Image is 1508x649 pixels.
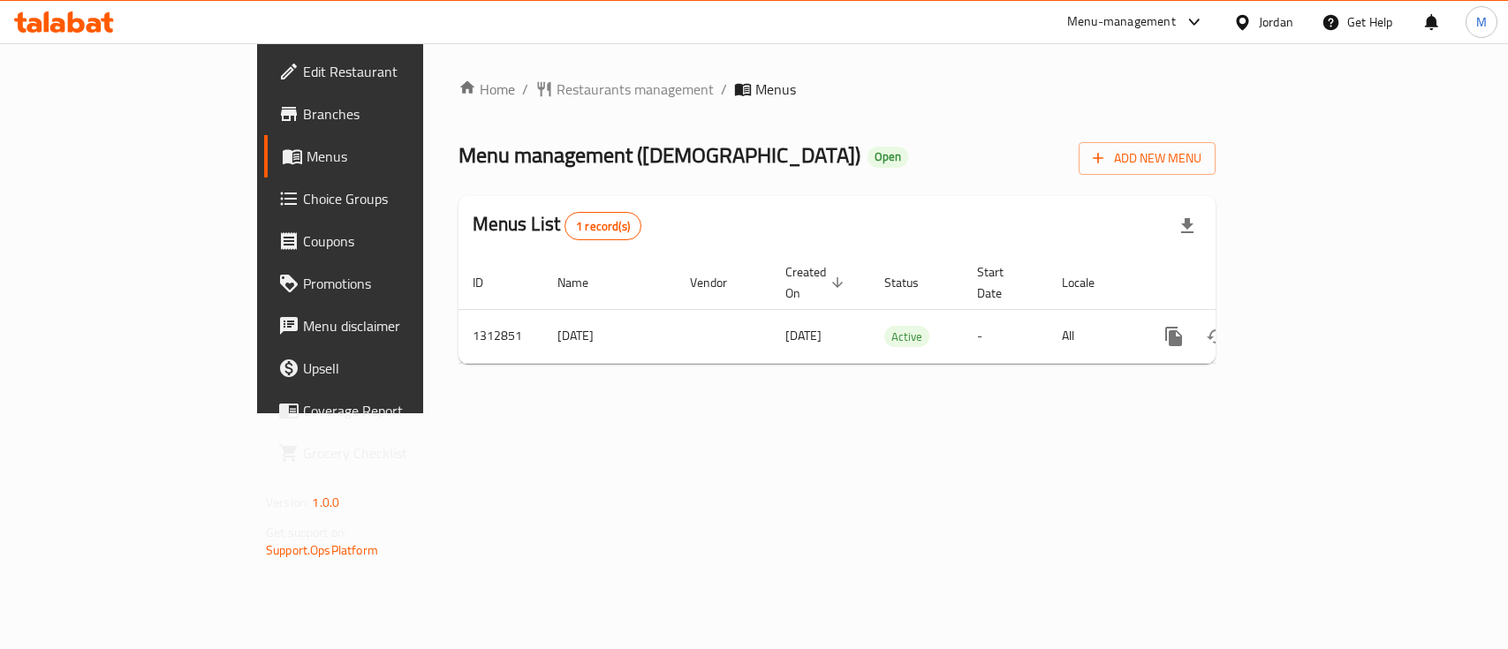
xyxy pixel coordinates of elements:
a: Menus [264,135,509,177]
span: Name [557,272,611,293]
span: Upsell [303,358,495,379]
a: Promotions [264,262,509,305]
span: Status [884,272,942,293]
span: Open [868,149,908,164]
span: Menus [307,146,495,167]
span: Promotions [303,273,495,294]
th: Actions [1139,256,1337,310]
span: Coupons [303,230,495,252]
span: Edit Restaurant [303,61,495,82]
table: enhanced table [458,256,1337,364]
span: Start Date [977,261,1027,304]
div: Total records count [565,212,641,240]
span: Add New Menu [1093,147,1201,170]
span: 1.0.0 [312,491,339,514]
a: Restaurants management [535,79,714,100]
span: M [1476,12,1487,32]
td: - [963,309,1048,363]
span: Active [884,327,929,347]
a: Coupons [264,220,509,262]
a: Upsell [264,347,509,389]
td: All [1048,309,1139,363]
div: Jordan [1259,12,1293,32]
a: Support.OpsPlatform [266,539,378,562]
span: 1 record(s) [565,218,640,235]
li: / [721,79,727,100]
a: Menu disclaimer [264,305,509,347]
button: more [1153,315,1195,358]
span: Menus [755,79,796,100]
span: ID [473,272,506,293]
div: Active [884,326,929,347]
a: Branches [264,93,509,135]
span: Version: [266,491,309,514]
span: Grocery Checklist [303,442,495,464]
a: Grocery Checklist [264,432,509,474]
div: Open [868,147,908,168]
span: Coverage Report [303,400,495,421]
li: / [522,79,528,100]
span: [DATE] [785,324,822,347]
div: Export file [1166,205,1209,247]
button: Change Status [1195,315,1238,358]
span: Choice Groups [303,188,495,209]
td: [DATE] [543,309,676,363]
a: Edit Restaurant [264,50,509,93]
nav: breadcrumb [458,79,1216,100]
a: Coverage Report [264,389,509,432]
span: Vendor [690,272,750,293]
h2: Menus List [473,211,641,240]
span: Menu disclaimer [303,315,495,336]
span: Locale [1062,272,1118,293]
span: Menu management ( [DEMOGRAPHIC_DATA] ) [458,135,860,175]
button: Add New Menu [1079,142,1216,175]
span: Branches [303,103,495,125]
a: Choice Groups [264,177,509,220]
span: Restaurants management [557,79,714,100]
span: Get support on: [266,521,347,544]
div: Menu-management [1067,11,1176,33]
span: Created On [785,261,849,304]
